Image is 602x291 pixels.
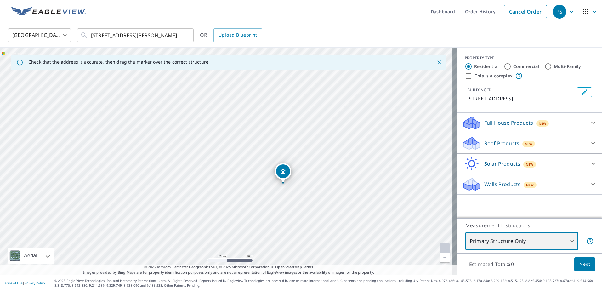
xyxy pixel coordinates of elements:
p: Roof Products [484,140,519,147]
button: Next [574,257,595,271]
div: Dropped pin, building 1, Residential property, 29029 N 122nd Dr Peoria, AZ 85383 [275,163,291,183]
label: Residential [474,63,499,70]
div: PROPERTY TYPE [465,55,594,61]
p: Walls Products [484,180,520,188]
a: Current Level 20, Zoom Out [440,253,450,262]
a: Terms of Use [3,281,23,285]
div: Aerial [22,248,39,264]
p: Solar Products [484,160,520,168]
label: Commercial [513,63,539,70]
span: New [539,121,547,126]
span: New [525,141,533,146]
div: [GEOGRAPHIC_DATA] [8,26,71,44]
span: © 2025 TomTom, Earthstar Geographics SIO, © 2025 Microsoft Corporation, © [144,265,313,270]
a: Current Level 20, Zoom In Disabled [440,243,450,253]
span: Next [579,260,590,268]
span: Upload Blueprint [219,31,257,39]
button: Edit building 1 [577,87,592,97]
label: This is a complex [475,73,513,79]
button: Close [435,58,443,66]
a: Privacy Policy [25,281,45,285]
div: Solar ProductsNew [462,156,597,171]
div: Full House ProductsNew [462,115,597,130]
span: Your report will include only the primary structure on the property. For example, a detached gara... [586,237,594,245]
p: Estimated Total: $0 [464,257,519,271]
p: © 2025 Eagle View Technologies, Inc. and Pictometry International Corp. All Rights Reserved. Repo... [54,278,599,288]
p: | [3,281,45,285]
p: Check that the address is accurate, then drag the marker over the correct structure. [28,59,210,65]
input: Search by address or latitude-longitude [91,26,181,44]
span: New [526,182,534,187]
div: Primary Structure Only [465,232,578,250]
a: Cancel Order [504,5,547,18]
div: Aerial [8,248,54,264]
div: OR [200,28,262,42]
p: [STREET_ADDRESS] [467,95,574,102]
a: Terms [303,265,313,269]
p: Measurement Instructions [465,222,594,229]
div: Roof ProductsNew [462,136,597,151]
div: PS [553,5,566,19]
a: Upload Blueprint [213,28,262,42]
img: EV Logo [11,7,86,16]
label: Multi-Family [554,63,581,70]
span: New [526,162,534,167]
p: Full House Products [484,119,533,127]
p: BUILDING ID [467,87,491,93]
div: Walls ProductsNew [462,177,597,192]
a: OpenStreetMap [275,265,302,269]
